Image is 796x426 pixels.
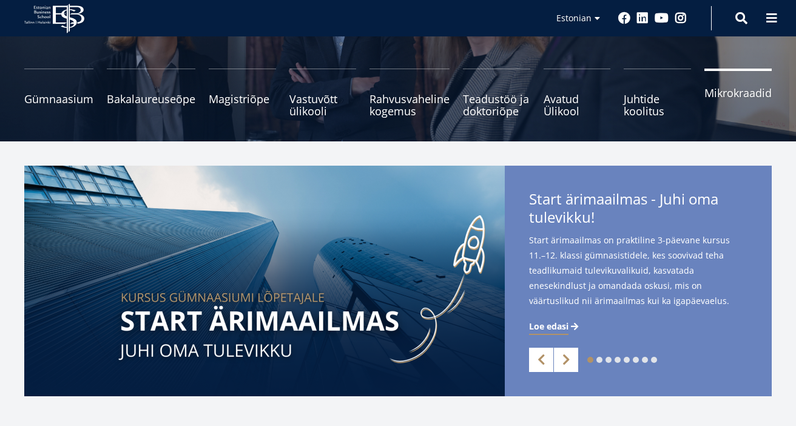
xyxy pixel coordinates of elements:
[289,69,357,117] a: Vastuvõtt ülikooli
[624,93,691,117] span: Juhtide koolitus
[24,166,505,396] img: Start arimaailmas
[596,357,602,363] a: 2
[529,320,581,333] a: Loe edasi
[529,190,747,230] span: Start ärimaailmas - Juhi oma
[544,93,611,117] span: Avatud Ülikool
[618,12,630,24] a: Facebook
[704,69,772,117] a: Mikrokraadid
[636,12,649,24] a: Linkedin
[529,232,747,308] span: Start ärimaailmas on praktiline 3-päevane kursus 11.–12. klassi gümnasistidele, kes soovivad teha...
[615,357,621,363] a: 4
[289,93,357,117] span: Vastuvõtt ülikooli
[544,69,611,117] a: Avatud Ülikool
[655,12,669,24] a: Youtube
[554,348,578,372] a: Next
[624,357,630,363] a: 5
[704,87,772,99] span: Mikrokraadid
[587,357,593,363] a: 1
[24,93,93,105] span: Gümnaasium
[369,93,450,117] span: Rahvusvaheline kogemus
[463,69,530,117] a: Teadustöö ja doktoriõpe
[107,69,195,117] a: Bakalaureuseõpe
[209,69,276,117] a: Magistriõpe
[675,12,687,24] a: Instagram
[529,320,568,333] span: Loe edasi
[209,93,276,105] span: Magistriõpe
[624,69,691,117] a: Juhtide koolitus
[633,357,639,363] a: 6
[463,93,530,117] span: Teadustöö ja doktoriõpe
[529,208,595,226] span: tulevikku!
[369,69,450,117] a: Rahvusvaheline kogemus
[529,348,553,372] a: Previous
[605,357,612,363] a: 3
[107,93,195,105] span: Bakalaureuseõpe
[24,69,93,117] a: Gümnaasium
[642,357,648,363] a: 7
[651,357,657,363] a: 8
